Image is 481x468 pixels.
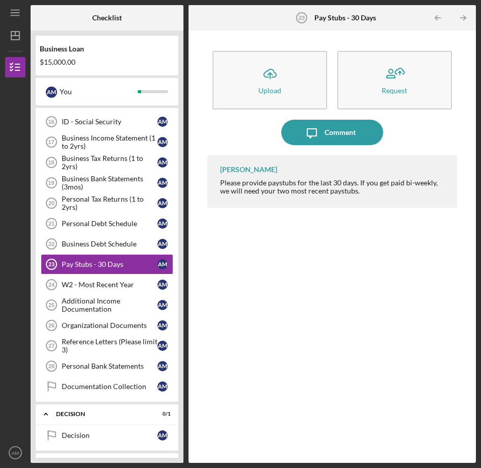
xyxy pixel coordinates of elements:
div: Request [382,87,407,94]
div: Personal Bank Statements [62,362,157,370]
div: Business Income Statement (1 to 2yrs) [62,134,157,150]
div: Decision [56,411,145,417]
div: Pay Stubs - 30 Days [62,260,157,268]
text: AM [12,450,19,456]
a: 17Business Income Statement (1 to 2yrs)AM [41,132,173,152]
div: A M [157,218,168,229]
a: 19Business Bank Statements (3mos)AM [41,173,173,193]
tspan: 18 [48,159,54,166]
div: A M [157,300,168,310]
a: 27Reference Letters (Please limit 3)AM [41,336,173,356]
div: You [60,83,138,100]
div: Personal Debt Schedule [62,219,157,228]
div: Upload [258,87,281,94]
tspan: 23 [298,15,304,21]
div: Business Loan [40,45,174,53]
div: $15,000.00 [40,58,174,66]
a: 25Additional Income DocumentationAM [41,295,173,315]
div: Business Debt Schedule [62,240,157,248]
tspan: 21 [48,221,55,227]
div: Business Bank Statements (3mos) [62,175,157,191]
tspan: 17 [48,139,54,145]
a: 24W2 - Most Recent YearAM [41,274,173,295]
div: A M [157,361,168,371]
div: A M [157,239,168,249]
div: Comment [325,120,356,145]
b: Pay Stubs - 30 Days [314,14,376,22]
div: Organizational Documents [62,321,157,329]
tspan: 26 [48,322,55,328]
div: Please provide paystubs for the last 30 days. If you get paid bi-weekly, we will need your two mo... [220,179,447,195]
div: W2 - Most Recent Year [62,281,157,289]
a: 18Business Tax Returns (1 to 2yrs)AM [41,152,173,173]
tspan: 19 [48,180,54,186]
a: 20Personal Tax Returns (1 to 2yrs)AM [41,193,173,213]
button: AM [5,443,25,463]
a: Documentation CollectionAM [41,376,173,397]
a: 26Organizational DocumentsAM [41,315,173,336]
div: Documentation Collection [62,382,157,391]
tspan: 28 [48,363,55,369]
div: A M [157,280,168,290]
div: Personal Tax Returns (1 to 2yrs) [62,195,157,211]
tspan: 25 [48,302,55,308]
a: 28Personal Bank StatementsAM [41,356,173,376]
div: A M [157,320,168,331]
a: 23Pay Stubs - 30 DaysAM [41,254,173,274]
a: 22Business Debt ScheduleAM [41,234,173,254]
div: 0 / 1 [152,411,171,417]
div: Additional Income Documentation [62,297,157,313]
b: Checklist [92,14,122,22]
a: 21Personal Debt ScheduleAM [41,213,173,234]
tspan: 24 [48,282,55,288]
div: A M [157,259,168,269]
div: A M [157,117,168,127]
div: [PERSON_NAME] [220,166,277,174]
button: Upload [212,51,327,109]
div: A M [157,178,168,188]
div: A M [157,430,168,441]
div: A M [157,341,168,351]
a: DecisionAM [41,425,173,446]
div: Decision [62,431,157,439]
tspan: 27 [48,343,55,349]
button: Request [337,51,452,109]
a: 16ID - Social SecurityAM [41,112,173,132]
div: A M [157,198,168,208]
div: Business Tax Returns (1 to 2yrs) [62,154,157,171]
div: A M [157,157,168,168]
div: ID - Social Security [62,118,157,126]
div: Reference Letters (Please limit 3) [62,338,157,354]
button: Comment [281,120,383,145]
div: A M [157,137,168,147]
div: A M [157,381,168,392]
tspan: 20 [48,200,55,206]
tspan: 22 [48,241,55,247]
tspan: 16 [48,119,54,125]
div: A M [46,87,57,98]
tspan: 23 [48,261,55,267]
